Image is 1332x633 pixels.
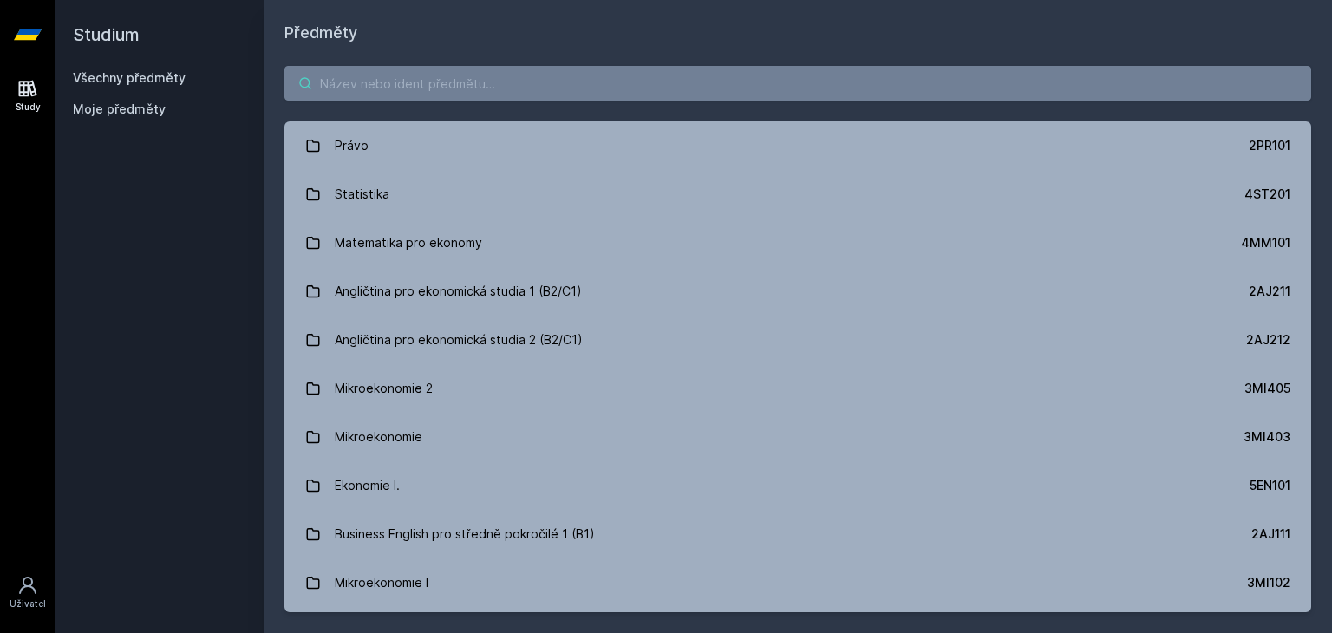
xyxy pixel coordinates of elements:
[1241,234,1290,251] div: 4MM101
[284,21,1311,45] h1: Předměty
[1249,137,1290,154] div: 2PR101
[335,371,433,406] div: Mikroekonomie 2
[73,101,166,118] span: Moje předměty
[1249,283,1290,300] div: 2AJ211
[284,219,1311,267] a: Matematika pro ekonomy 4MM101
[10,597,46,610] div: Uživatel
[3,566,52,619] a: Uživatel
[335,468,400,503] div: Ekonomie I.
[1247,574,1290,591] div: 3MI102
[284,558,1311,607] a: Mikroekonomie I 3MI102
[1250,477,1290,494] div: 5EN101
[284,364,1311,413] a: Mikroekonomie 2 3MI405
[335,420,422,454] div: Mikroekonomie
[335,517,595,551] div: Business English pro středně pokročilé 1 (B1)
[1251,525,1290,543] div: 2AJ111
[284,316,1311,364] a: Angličtina pro ekonomická studia 2 (B2/C1) 2AJ212
[335,274,582,309] div: Angličtina pro ekonomická studia 1 (B2/C1)
[284,66,1311,101] input: Název nebo ident předmětu…
[73,70,186,85] a: Všechny předměty
[284,121,1311,170] a: Právo 2PR101
[284,170,1311,219] a: Statistika 4ST201
[16,101,41,114] div: Study
[1244,380,1290,397] div: 3MI405
[284,413,1311,461] a: Mikroekonomie 3MI403
[1244,186,1290,203] div: 4ST201
[284,510,1311,558] a: Business English pro středně pokročilé 1 (B1) 2AJ111
[284,461,1311,510] a: Ekonomie I. 5EN101
[3,69,52,122] a: Study
[284,267,1311,316] a: Angličtina pro ekonomická studia 1 (B2/C1) 2AJ211
[1246,331,1290,349] div: 2AJ212
[335,225,482,260] div: Matematika pro ekonomy
[335,323,583,357] div: Angličtina pro ekonomická studia 2 (B2/C1)
[335,128,369,163] div: Právo
[335,565,428,600] div: Mikroekonomie I
[335,177,389,212] div: Statistika
[1244,428,1290,446] div: 3MI403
